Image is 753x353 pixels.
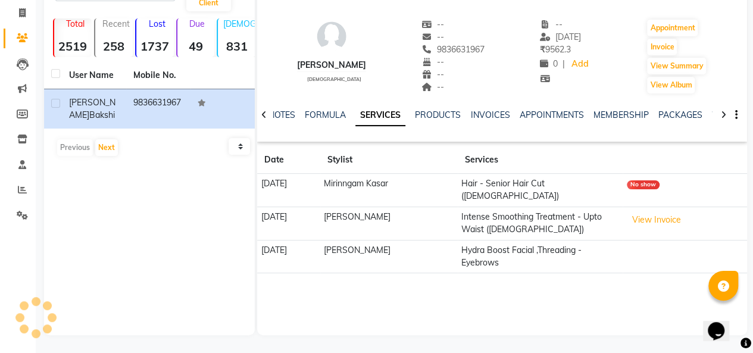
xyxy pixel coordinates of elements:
[627,211,686,229] button: View Invoice
[136,39,174,54] strong: 1737
[59,18,92,29] p: Total
[658,110,702,120] a: PACKAGES
[320,174,458,207] td: Mirinngam Kasar
[177,39,215,54] strong: 49
[62,62,126,89] th: User Name
[320,240,458,273] td: [PERSON_NAME]
[421,44,485,55] span: 9836631967
[421,32,444,42] span: --
[703,305,741,341] iframe: chat widget
[647,58,706,74] button: View Summary
[421,69,444,80] span: --
[540,32,581,42] span: [DATE]
[223,18,255,29] p: [DEMOGRAPHIC_DATA]
[540,44,545,55] span: ₹
[257,207,320,240] td: [DATE]
[100,18,133,29] p: Recent
[126,89,190,129] td: 9836631967
[89,110,115,120] span: Bakshi
[69,97,115,120] span: [PERSON_NAME]
[141,18,174,29] p: Lost
[627,180,660,189] div: No show
[421,19,444,30] span: --
[647,39,677,55] button: Invoice
[540,58,558,69] span: 0
[180,18,215,29] p: Due
[458,207,623,240] td: Intense Smoothing Treatment - Upto Waist ([DEMOGRAPHIC_DATA])
[415,110,461,120] a: PRODUCTS
[257,240,320,273] td: [DATE]
[257,174,320,207] td: [DATE]
[257,146,320,174] th: Date
[647,77,695,93] button: View Album
[470,110,510,120] a: INVOICES
[297,59,366,71] div: [PERSON_NAME]
[218,39,255,54] strong: 831
[320,207,458,240] td: [PERSON_NAME]
[268,110,295,120] a: NOTES
[563,58,565,70] span: |
[126,62,190,89] th: Mobile No.
[95,39,133,54] strong: 258
[305,110,346,120] a: FORMULA
[54,39,92,54] strong: 2519
[458,146,623,174] th: Services
[519,110,583,120] a: APPOINTMENTS
[458,240,623,273] td: Hydra Boost Facial ,Threading - Eyebrows
[421,82,444,92] span: --
[320,146,458,174] th: Stylist
[355,105,405,126] a: SERVICES
[95,139,118,156] button: Next
[647,20,698,36] button: Appointment
[593,110,648,120] a: MEMBERSHIP
[540,44,571,55] span: 9562.3
[421,57,444,67] span: --
[307,76,361,82] span: [DEMOGRAPHIC_DATA]
[314,18,349,54] img: avatar
[540,19,563,30] span: --
[570,56,590,73] a: Add
[458,174,623,207] td: Hair - Senior Hair Cut ([DEMOGRAPHIC_DATA])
